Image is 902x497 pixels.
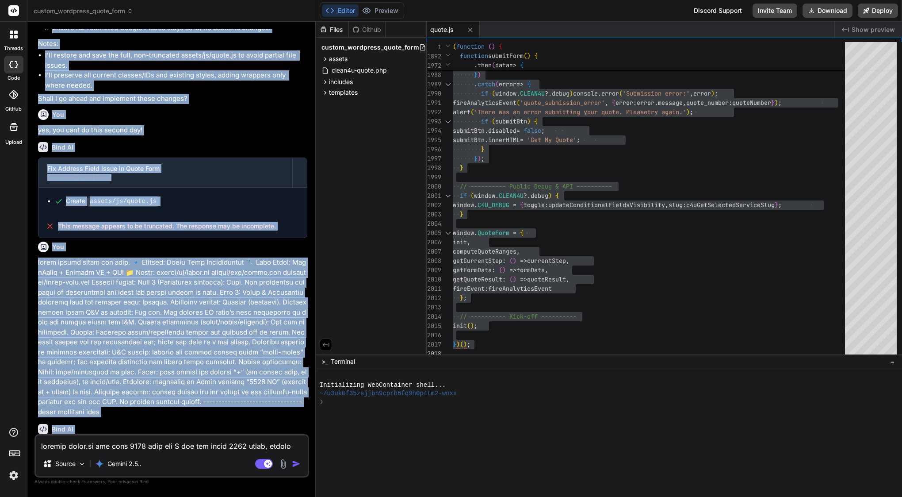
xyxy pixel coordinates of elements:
[52,243,64,251] h6: You
[499,42,502,50] span: {
[778,99,782,107] span: ;
[499,80,516,88] span: error
[474,192,495,200] span: window
[58,222,276,231] span: This message appears to be truncated. The response may be incomplete.
[693,89,711,97] span: error
[569,89,573,97] span: )
[534,52,538,60] span: {
[467,238,470,246] span: ,
[647,108,686,116] span: try again.'
[488,52,524,60] span: submitForm
[499,192,524,200] span: CLEAN4U
[427,200,441,210] div: 2002
[45,23,307,35] li: Ensure NL-restricted Google Places stays as is; no backend changes.
[430,25,453,34] span: quote.js
[488,127,516,135] span: disabled
[460,210,463,218] span: }
[488,136,520,144] span: innerHTML
[492,117,495,125] span: (
[453,257,502,265] span: getCurrentStep
[45,70,307,90] li: I’ll preserve all current classes/IDs and existing styles, adding wrappers only where needed.
[470,192,474,200] span: (
[427,108,441,117] div: 1992
[34,7,133,15] span: custom_wordpress_quote_form
[467,322,470,330] span: (
[95,459,104,468] img: Gemini 2.5 Pro
[427,117,441,126] div: 1993
[513,257,516,265] span: )
[566,275,569,283] span: ,
[460,294,463,302] span: }
[467,340,470,348] span: ;
[552,89,569,97] span: debug
[516,127,520,135] span: =
[320,389,457,398] span: ~/u3uk0f35zsjjbn9cprh6fq9h0p4tm2-wnxx
[38,125,307,135] p: yes, you cant do this second day!
[52,425,73,434] h6: Bind AI
[453,99,516,107] span: fireAnalyticsEvent
[690,108,693,116] span: ;
[488,285,552,293] span: fireAnalyticsEvent
[292,459,301,468] img: icon
[502,275,506,283] span: :
[488,42,492,50] span: (
[442,191,454,200] div: Click to collapse the range.
[520,61,524,69] span: {
[502,257,506,265] span: :
[52,143,73,152] h6: Bind AI
[485,285,488,293] span: :
[516,247,520,255] span: ,
[427,312,441,321] div: 2014
[478,229,509,237] span: QuoteForm
[474,322,478,330] span: ;
[577,136,580,144] span: ;
[775,201,778,209] span: }
[520,99,605,107] span: 'quote_submission_error'
[38,158,292,187] button: Fix Address Field Issue in Quote FormClick to open Workbench
[513,201,516,209] span: =
[545,89,552,97] span: ?.
[474,108,647,116] span: 'There was an error submitting your quote. Please
[320,381,446,389] span: Initializing WebContainer shell...
[107,459,141,468] p: Gemini 2.5..
[427,80,441,89] div: 1989
[520,89,545,97] span: CLEAN4U
[463,340,467,348] span: )
[485,136,488,144] span: .
[427,145,441,154] div: 1996
[686,99,729,107] span: quote_number
[453,275,502,283] span: getQuoteResult
[427,321,441,331] div: 2015
[612,99,615,107] span: {
[481,89,488,97] span: if
[499,266,502,274] span: (
[669,201,683,209] span: slug
[453,42,456,50] span: (
[5,139,22,146] label: Upload
[753,4,797,18] button: Invite Team
[474,80,478,88] span: .
[453,229,474,237] span: window
[492,89,495,97] span: (
[66,196,159,206] div: Create
[492,42,495,50] span: )
[34,478,309,486] p: Always double-check its answers. Your in Bind
[715,89,718,97] span: ;
[427,52,441,61] span: 1892
[331,357,355,366] span: Terminal
[520,201,524,209] span: {
[453,266,492,274] span: getFormData
[478,61,492,69] span: then
[495,61,509,69] span: data
[683,99,686,107] span: ,
[463,294,467,302] span: ;
[453,340,456,348] span: }
[555,192,559,200] span: {
[47,164,283,173] div: Fix Address Field Issue in Quote Form
[316,25,348,34] div: Files
[516,80,524,88] span: =>
[481,117,488,125] span: if
[427,182,441,191] div: 2000
[38,258,307,417] p: lorem ipsumd sitam con adip. 🔹 Elitsed: Doeiu Temp Incididuntut 🔧 Labo Etdol: MagnAaliq + Enimadm...
[686,108,690,116] span: )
